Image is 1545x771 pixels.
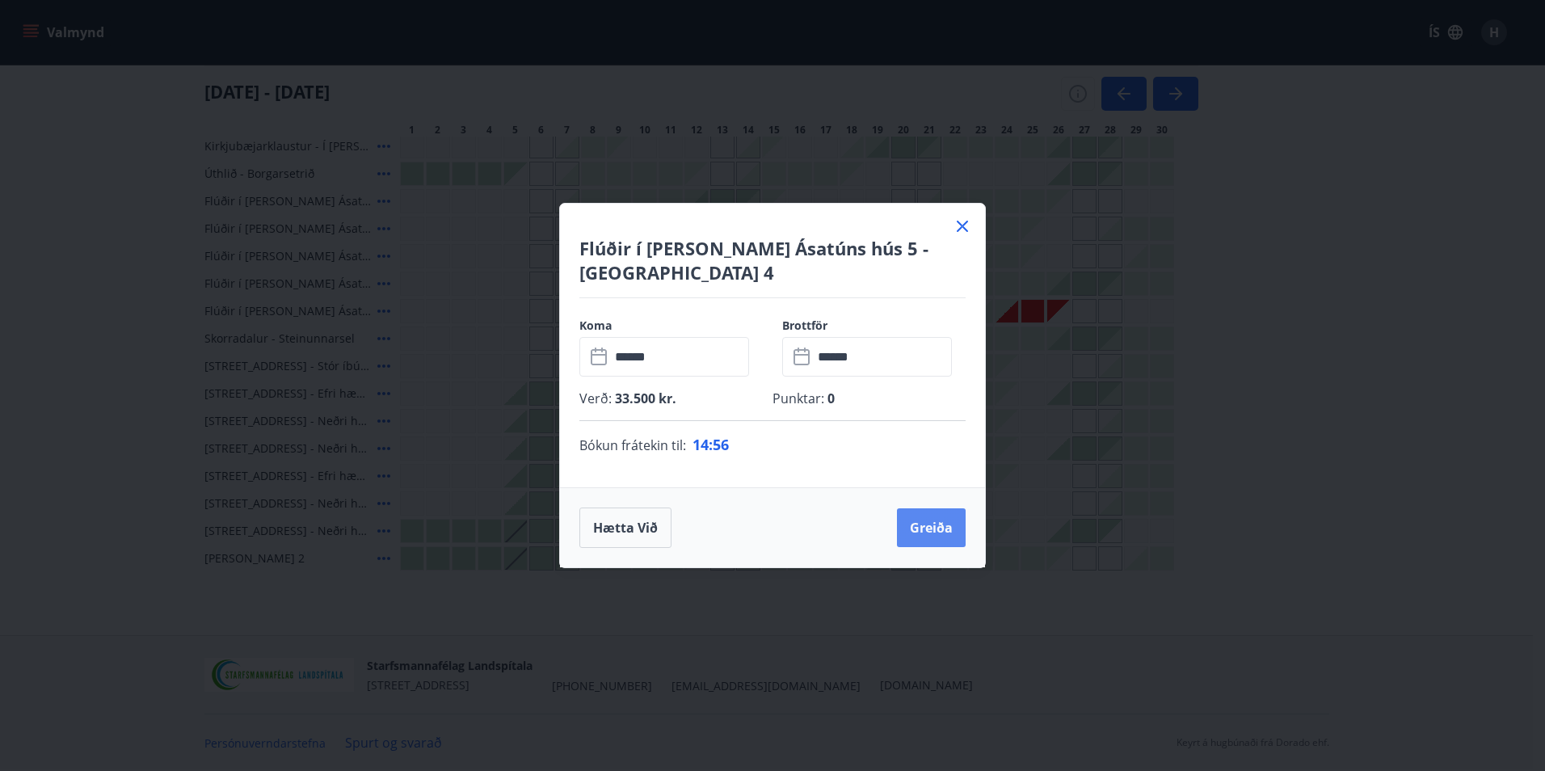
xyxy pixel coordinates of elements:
[579,390,772,407] p: Verð :
[693,435,713,454] span: 14 :
[579,436,686,455] span: Bókun frátekin til :
[579,236,966,284] h4: Flúðir í [PERSON_NAME] Ásatúns hús 5 - [GEOGRAPHIC_DATA] 4
[579,318,763,334] label: Koma
[612,390,676,407] span: 33.500 kr.
[897,508,966,547] button: Greiða
[713,435,729,454] span: 56
[824,390,835,407] span: 0
[579,508,671,548] button: Hætta við
[772,390,966,407] p: Punktar :
[782,318,966,334] label: Brottför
